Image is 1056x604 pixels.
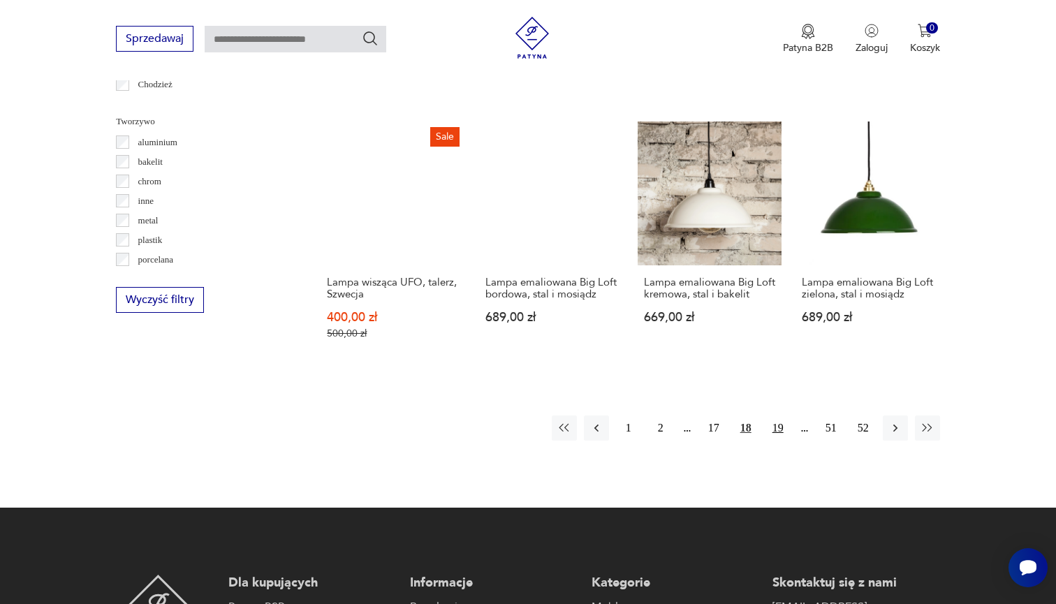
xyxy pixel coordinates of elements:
button: Sprzedawaj [116,26,193,52]
p: porcelana [138,252,174,267]
button: 51 [819,415,844,441]
button: 18 [733,415,758,441]
h3: Lampa emaliowana Big Loft bordowa, stal i mosiądz [485,277,617,300]
h3: Lampa wisząca UFO, talerz, Szwecja [327,277,459,300]
h3: Lampa emaliowana Big Loft kremowa, stal i bakelit [644,277,776,300]
p: Ćmielów [138,96,172,112]
button: Zaloguj [856,24,888,54]
a: Lampa emaliowana Big Loft zielona, stal i mosiądzLampa emaliowana Big Loft zielona, stal i mosiąd... [795,121,940,367]
button: 52 [851,415,876,441]
button: 1 [616,415,641,441]
a: Lampa emaliowana Big Loft kremowa, stal i bakelitLampa emaliowana Big Loft kremowa, stal i bakeli... [638,121,782,367]
p: Informacje [410,575,578,591]
p: Koszyk [910,41,940,54]
p: 500,00 zł [327,327,459,339]
p: 689,00 zł [485,311,617,323]
p: plastik [138,233,163,248]
a: SaleLampa wisząca UFO, talerz, SzwecjaLampa wisząca UFO, talerz, Szwecja400,00 zł500,00 zł [321,121,465,367]
p: Zaloguj [856,41,888,54]
p: Patyna B2B [783,41,833,54]
button: 19 [765,415,791,441]
button: 0Koszyk [910,24,940,54]
p: Kategorie [592,575,759,591]
p: 669,00 zł [644,311,776,323]
p: porcelit [138,272,166,287]
h3: Lampa emaliowana Big Loft zielona, stal i mosiądz [802,277,934,300]
p: 400,00 zł [327,311,459,323]
a: Ikona medaluPatyna B2B [783,24,833,54]
button: Patyna B2B [783,24,833,54]
p: aluminium [138,135,177,150]
button: Wyczyść filtry [116,287,204,313]
p: inne [138,193,154,209]
img: Patyna - sklep z meblami i dekoracjami vintage [511,17,553,59]
div: 0 [926,22,938,34]
p: 689,00 zł [802,311,934,323]
img: Ikonka użytkownika [865,24,879,38]
p: Tworzywo [116,114,287,129]
img: Ikona medalu [801,24,815,39]
a: Sprzedawaj [116,35,193,45]
button: Szukaj [362,30,379,47]
iframe: Smartsupp widget button [1009,548,1048,587]
p: chrom [138,174,161,189]
p: Skontaktuj się z nami [772,575,940,591]
p: Chodzież [138,77,173,92]
p: metal [138,213,159,228]
button: 17 [701,415,726,441]
p: Dla kupujących [228,575,396,591]
img: Ikona koszyka [918,24,932,38]
p: bakelit [138,154,163,170]
button: 2 [648,415,673,441]
a: Lampa emaliowana Big Loft bordowa, stal i mosiądzLampa emaliowana Big Loft bordowa, stal i mosiąd... [479,121,624,367]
